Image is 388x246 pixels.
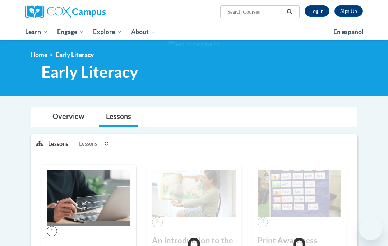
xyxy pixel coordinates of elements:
[168,41,220,48] img: Section background
[284,8,295,16] button: Search
[48,140,68,148] p: Lessons
[329,24,368,39] a: En español
[47,170,130,226] img: Course Image
[25,28,48,36] span: Learn
[126,24,160,40] a: About
[56,51,94,58] span: Early Literacy
[52,24,89,40] a: Engage
[57,28,84,36] span: Engage
[152,217,162,227] span: 2
[31,51,47,58] a: Home
[334,5,363,17] a: Register
[152,170,236,217] img: Course Image
[25,5,130,18] a: Cox Campus
[41,62,138,81] span: Early Literacy
[333,28,364,36] span: En español
[131,28,156,36] span: About
[25,5,106,18] img: Cox Campus
[258,170,341,217] img: Course Image
[227,8,284,16] input: Search Courses
[20,24,52,40] a: Learn
[20,24,368,40] div: Main menu
[93,28,122,36] span: Explore
[359,217,382,240] iframe: Button to launch messaging window
[79,140,97,148] span: Lessons
[258,217,268,227] span: 3
[45,108,92,127] a: Overview
[99,108,138,127] a: Lessons
[305,5,329,17] a: Log In
[47,226,57,236] span: 1
[88,24,126,40] a: Explore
